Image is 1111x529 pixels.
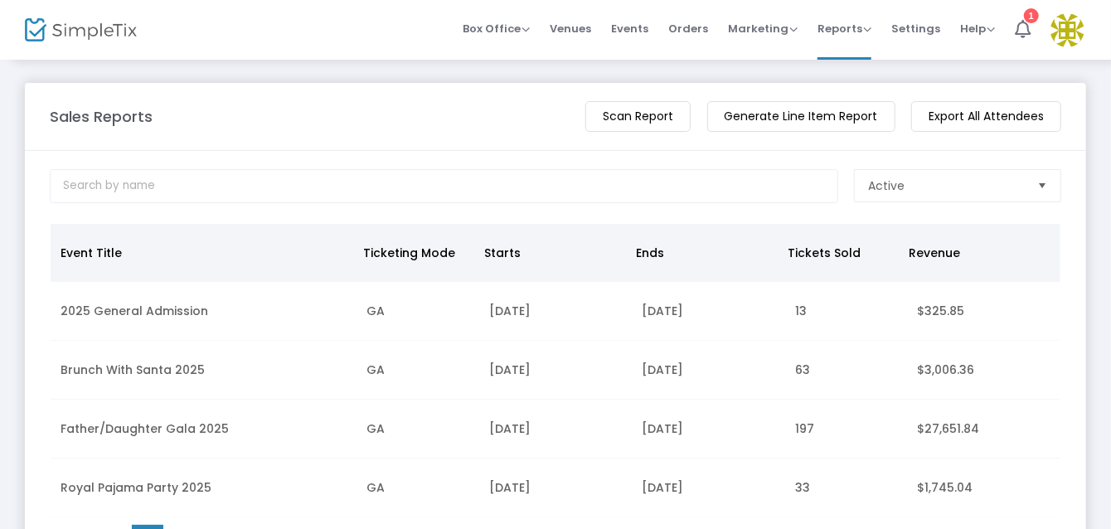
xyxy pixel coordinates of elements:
td: [DATE] [479,459,633,517]
td: [DATE] [479,341,633,400]
td: [DATE] [479,282,633,341]
span: Active [868,177,905,194]
span: Reports [817,21,871,36]
td: [DATE] [632,282,785,341]
td: $325.85 [907,282,1060,341]
td: $27,651.84 [907,400,1060,459]
m-panel-title: Sales Reports [50,105,153,128]
td: 2025 General Admission [51,282,357,341]
m-button: Export All Attendees [911,101,1061,132]
td: $3,006.36 [907,341,1060,400]
m-button: Generate Line Item Report [707,101,895,132]
td: GA [357,282,479,341]
th: Ends [626,224,778,282]
button: Select [1031,170,1054,201]
th: Event Title [51,224,353,282]
div: Data table [51,224,1060,517]
td: GA [357,400,479,459]
span: Events [611,7,648,50]
td: 197 [785,400,908,459]
th: Tickets Sold [778,224,899,282]
span: Box Office [463,21,530,36]
span: Revenue [909,245,960,261]
td: [DATE] [632,400,785,459]
div: 1 [1024,8,1039,23]
span: Settings [891,7,940,50]
td: [DATE] [479,400,633,459]
td: Brunch With Santa 2025 [51,341,357,400]
span: Venues [550,7,591,50]
td: GA [357,341,479,400]
span: Marketing [728,21,798,36]
td: Father/Daughter Gala 2025 [51,400,357,459]
th: Ticketing Mode [353,224,474,282]
td: GA [357,459,479,517]
td: [DATE] [632,459,785,517]
td: $1,745.04 [907,459,1060,517]
span: Help [960,21,995,36]
td: [DATE] [632,341,785,400]
td: 63 [785,341,908,400]
td: 33 [785,459,908,517]
m-button: Scan Report [585,101,691,132]
th: Starts [475,224,627,282]
span: Orders [668,7,708,50]
td: 13 [785,282,908,341]
input: Search by name [50,169,838,203]
td: Royal Pajama Party 2025 [51,459,357,517]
